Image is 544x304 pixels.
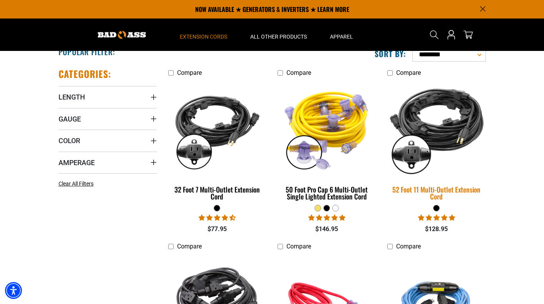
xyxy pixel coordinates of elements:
[318,19,365,51] summary: Apparel
[278,186,376,200] div: 50 Foot Pro Cap 6 Multi-Outlet Single Lighted Extension Cord
[5,282,22,299] div: Accessibility Menu
[59,115,81,123] span: Gauge
[387,80,485,204] a: black 52 Foot 11 Multi-Outlet Extension Cord
[375,49,406,59] label: Sort by:
[59,93,85,101] span: Length
[396,243,421,250] span: Compare
[278,84,375,173] img: yellow
[59,68,112,80] h2: Categories:
[330,33,353,40] span: Apparel
[59,136,80,145] span: Color
[396,69,421,76] span: Compare
[59,86,157,108] summary: Length
[59,130,157,151] summary: Color
[387,186,485,200] div: 52 Foot 11 Multi-Outlet Extension Cord
[199,214,236,221] span: 4.74 stars
[98,31,146,39] img: Bad Ass Extension Cords
[250,33,307,40] span: All Other Products
[180,33,227,40] span: Extension Cords
[177,69,202,76] span: Compare
[177,243,202,250] span: Compare
[278,80,376,204] a: yellow 50 Foot Pro Cap 6 Multi-Outlet Single Lighted Extension Cord
[168,19,239,51] summary: Extension Cords
[59,108,157,130] summary: Gauge
[308,214,345,221] span: 4.80 stars
[383,79,490,178] img: black
[59,152,157,173] summary: Amperage
[59,180,97,188] a: Clear All Filters
[59,47,115,57] h2: Popular Filter:
[286,69,311,76] span: Compare
[286,243,311,250] span: Compare
[387,225,485,234] div: $128.95
[59,158,95,167] span: Amperage
[168,80,266,204] a: black 32 Foot 7 Multi-Outlet Extension Cord
[278,225,376,234] div: $146.95
[59,181,94,187] span: Clear All Filters
[169,84,266,173] img: black
[168,186,266,200] div: 32 Foot 7 Multi-Outlet Extension Cord
[428,29,440,41] summary: Search
[168,225,266,234] div: $77.95
[418,214,455,221] span: 4.95 stars
[239,19,318,51] summary: All Other Products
